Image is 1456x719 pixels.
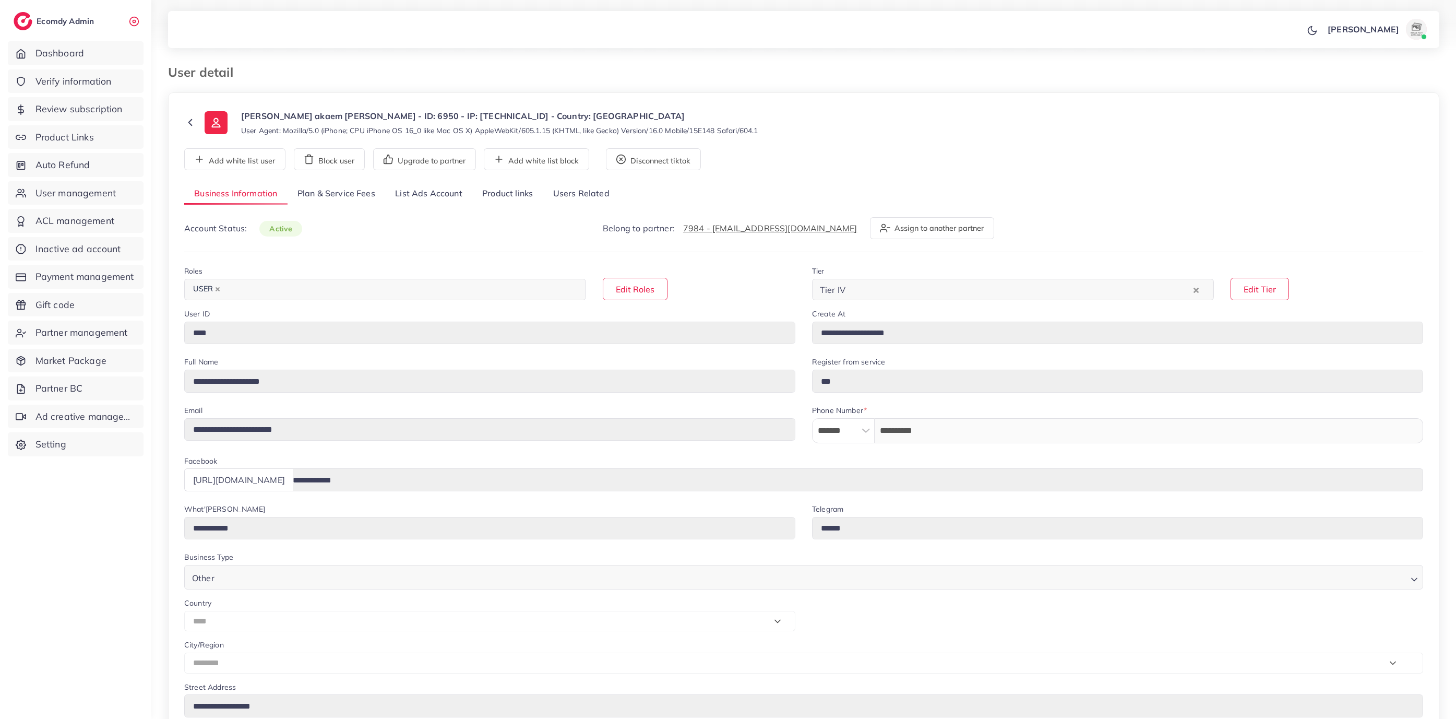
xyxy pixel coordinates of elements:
button: Disconnect tiktok [606,148,701,170]
a: Inactive ad account [8,237,144,261]
a: Partner BC [8,376,144,400]
a: List Ads Account [385,183,472,205]
a: Payment management [8,265,144,289]
button: Edit Roles [603,278,667,300]
a: Users Related [543,183,619,205]
a: [PERSON_NAME]avatar [1322,19,1431,40]
a: Plan & Service Fees [288,183,385,205]
span: Market Package [35,354,106,368]
label: Phone Number [812,405,867,416]
div: Search for option [812,279,1214,300]
span: Other [190,571,217,586]
label: What'[PERSON_NAME] [184,504,265,514]
small: User Agent: Mozilla/5.0 (iPhone; CPU iPhone OS 16_0 like Mac OS X) AppleWebKit/605.1.15 (KHTML, l... [241,125,758,136]
span: ACL management [35,214,114,228]
p: Belong to partner: [603,222,857,234]
div: Search for option [184,565,1423,590]
span: Inactive ad account [35,242,121,256]
button: Assign to another partner [869,217,994,239]
label: User ID [184,309,210,319]
span: Dashboard [35,46,84,60]
img: ic-user-info.36bf1079.svg [205,111,228,134]
a: Verify information [8,69,144,93]
a: Dashboard [8,41,144,65]
a: Business Information [184,183,288,205]
span: Setting [35,438,66,451]
label: City/Region [184,640,224,650]
span: Gift code [35,298,75,312]
label: Email [184,405,202,416]
button: Upgrade to partner [373,148,476,170]
span: active [259,221,302,237]
button: Clear Selected [1194,284,1199,296]
label: Tier [812,266,825,276]
span: Verify information [35,75,112,88]
div: Search for option [184,279,586,300]
span: User management [35,186,116,200]
label: Create At [812,309,845,319]
label: Register from service [812,357,885,367]
a: Setting [8,432,144,456]
button: Block user [294,148,365,170]
span: USER [188,282,225,297]
label: Country [184,598,211,608]
p: [PERSON_NAME] akaem [PERSON_NAME] - ID: 6950 - IP: [TECHNICAL_ID] - Country: [GEOGRAPHIC_DATA] [241,110,758,122]
a: Product links [472,183,543,205]
span: Partner BC [35,382,83,395]
button: Edit Tier [1231,278,1289,300]
input: Search for option [218,568,1406,586]
a: User management [8,181,144,205]
button: Add white list user [184,148,285,170]
label: Full Name [184,357,218,367]
label: Facebook [184,456,217,466]
span: Ad creative management [35,410,136,423]
img: avatar [1406,19,1427,40]
input: Search for option [849,281,1191,298]
a: Auto Refund [8,153,144,177]
input: Search for option [226,281,572,298]
a: Market Package [8,349,144,373]
span: Tier IV [818,282,848,298]
a: Partner management [8,321,144,345]
div: [URL][DOMAIN_NAME] [184,468,293,491]
span: Partner management [35,326,128,339]
h2: Ecomdy Admin [37,16,97,26]
label: Roles [184,266,202,276]
a: 7984 - [EMAIL_ADDRESS][DOMAIN_NAME] [683,223,857,233]
a: Review subscription [8,97,144,121]
label: Business Type [184,552,233,562]
a: Ad creative management [8,405,144,429]
label: Telegram [812,504,843,514]
button: Deselect USER [215,287,220,292]
a: Gift code [8,293,144,317]
span: Auto Refund [35,158,90,172]
span: Review subscription [35,102,123,116]
p: Account Status: [184,222,302,235]
h3: User detail [168,65,242,80]
a: Product Links [8,125,144,149]
label: Street Address [184,682,236,692]
button: Add white list block [484,148,589,170]
span: Product Links [35,131,94,144]
a: logoEcomdy Admin [14,12,97,30]
img: logo [14,12,32,30]
p: [PERSON_NAME] [1328,23,1399,36]
a: ACL management [8,209,144,233]
span: Payment management [35,270,134,284]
